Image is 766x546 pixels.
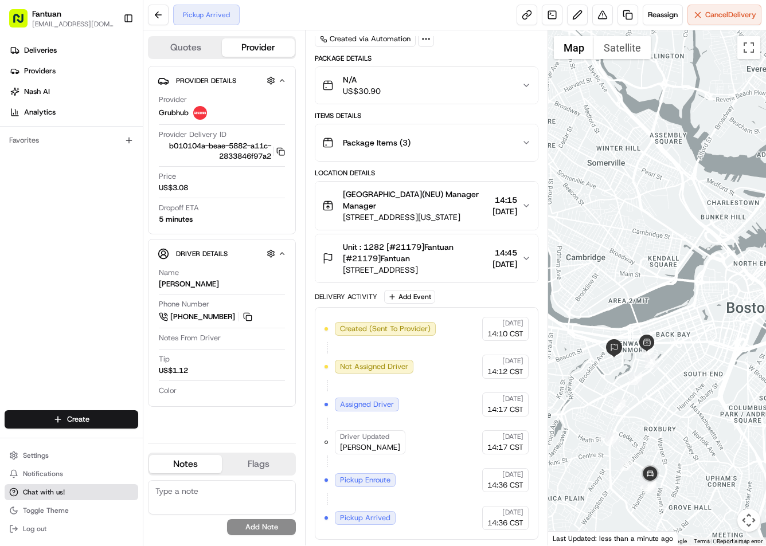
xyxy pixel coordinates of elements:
[67,414,89,425] span: Create
[644,480,656,493] div: 10
[24,66,56,76] span: Providers
[315,54,538,63] div: Package Details
[159,268,179,278] span: Name
[170,312,235,322] span: [PHONE_NUMBER]
[195,113,209,127] button: Start new chat
[551,531,589,545] img: Google
[159,333,221,343] span: Notes From Driver
[493,258,517,270] span: [DATE]
[315,182,538,230] button: [GEOGRAPHIC_DATA](NEU) Manager Manager[STREET_ADDRESS][US_STATE]14:15[DATE]
[687,5,761,25] button: CancelDelivery
[640,477,652,489] div: 7
[108,256,184,268] span: API Documentation
[594,36,651,59] button: Show satellite imagery
[23,256,88,268] span: Knowledge Base
[487,367,523,377] span: 14:12 CST
[648,10,678,20] span: Reassign
[97,257,106,266] div: 💻
[340,324,431,334] span: Created (Sent To Provider)
[159,95,187,105] span: Provider
[81,284,139,293] a: Powered byPylon
[159,214,193,225] div: 5 minutes
[613,399,626,412] div: 4
[737,36,760,59] button: Toggle fullscreen view
[5,62,143,80] a: Providers
[5,410,138,429] button: Create
[11,257,21,266] div: 📗
[32,8,61,19] button: Fantuan
[487,442,523,453] span: 14:17 CST
[23,451,49,460] span: Settings
[159,279,219,289] div: [PERSON_NAME]
[5,447,138,463] button: Settings
[343,188,488,211] span: [GEOGRAPHIC_DATA](NEU) Manager Manager
[7,252,92,272] a: 📗Knowledge Base
[24,45,57,56] span: Deliveries
[645,355,658,368] div: 2
[643,478,656,491] div: 9
[620,458,633,471] div: 6
[315,292,377,301] div: Delivery Activity
[487,329,523,339] span: 14:10 CST
[52,121,158,130] div: We're available if you need us!
[92,252,189,272] a: 💻API Documentation
[30,74,189,86] input: Clear
[23,209,32,218] img: 1736555255976-a54dd68f-1ca7-489b-9aae-adbdc363a1c4
[493,194,517,206] span: 14:15
[643,478,655,491] div: 8
[159,203,199,213] span: Dropoff ETA
[52,109,188,121] div: Start new chat
[178,147,209,160] button: See all
[36,178,93,187] span: [PERSON_NAME]
[149,38,222,57] button: Quotes
[159,171,176,182] span: Price
[630,372,642,385] div: 3
[343,74,381,85] span: N/A
[315,31,416,47] a: Created via Automation
[551,531,589,545] a: Open this area in Google Maps (opens a new window)
[24,107,56,117] span: Analytics
[159,299,209,309] span: Phone Number
[158,71,286,90] button: Provider Details
[23,469,63,478] span: Notifications
[5,5,119,32] button: Fantuan[EMAIL_ADDRESS][DOMAIN_NAME]
[315,67,538,104] button: N/AUS$30.90
[502,508,523,517] span: [DATE]
[605,433,618,445] div: 5
[340,362,408,372] span: Not Assigned Driver
[149,455,222,473] button: Notes
[159,311,254,323] a: [PHONE_NUMBER]
[487,480,523,490] span: 14:36 CST
[502,432,523,441] span: [DATE]
[315,111,538,120] div: Items Details
[502,319,523,328] span: [DATE]
[11,11,34,34] img: Nash
[222,455,295,473] button: Flags
[5,466,138,482] button: Notifications
[11,46,209,64] p: Welcome 👋
[159,183,188,193] span: US$3.08
[101,209,128,218] span: 8月14日
[340,432,389,441] span: Driver Updated
[493,247,517,258] span: 14:45
[343,241,488,264] span: Unit : 1282 [#21179]Fantuan [#21179]Fantuan
[158,244,286,263] button: Driver Details
[340,442,400,453] span: [PERSON_NAME]
[737,509,760,532] button: Map camera controls
[502,470,523,479] span: [DATE]
[5,521,138,537] button: Log out
[11,149,73,158] div: Past conversations
[315,124,538,161] button: Package Items (3)
[23,524,46,533] span: Log out
[343,137,411,148] span: Package Items ( 3 )
[717,538,763,544] a: Report a map error
[343,211,488,223] span: [STREET_ADDRESS][US_STATE]
[5,103,143,121] a: Analytics
[32,19,114,29] button: [EMAIL_ADDRESS][DOMAIN_NAME]
[101,178,151,187] span: 4 minutes ago
[95,209,99,218] span: •
[159,129,226,140] span: Provider Delivery ID
[487,518,523,528] span: 14:36 CST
